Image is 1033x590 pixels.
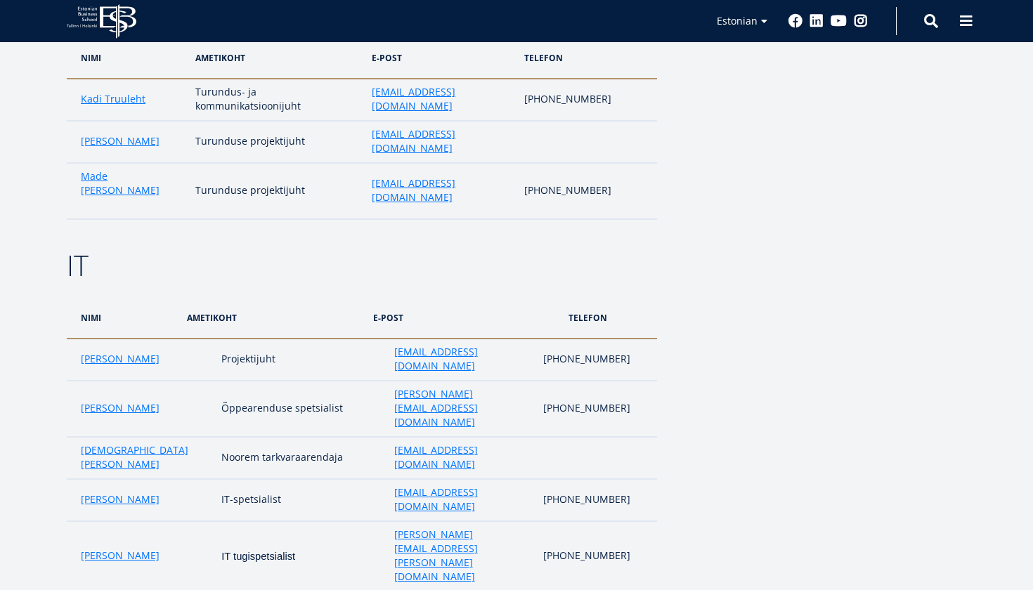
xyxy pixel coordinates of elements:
[214,381,386,437] td: Õppearenduse spetsialist
[214,437,386,479] td: Noorem tarkvaraarendaja
[536,479,657,521] td: [PHONE_NUMBER]
[81,549,160,563] a: [PERSON_NAME]
[536,381,657,437] td: [PHONE_NUMBER]
[221,551,295,562] span: IT tugispetsialist
[810,14,824,28] a: Linkedin
[854,14,868,28] a: Instagram
[180,297,365,339] th: ametikoht
[517,37,657,79] th: telefon
[188,163,365,219] td: Turunduse projektijuht
[788,14,803,28] a: Facebook
[517,163,657,219] td: [PHONE_NUMBER]
[394,485,530,513] a: [EMAIL_ADDRESS][DOMAIN_NAME]
[81,92,145,106] a: Kadi Truuleht
[67,37,188,79] th: nimi
[561,297,657,339] th: telefon
[517,79,657,121] td: [PHONE_NUMBER]
[372,176,509,204] a: [EMAIL_ADDRESS][DOMAIN_NAME]
[394,443,530,471] a: [EMAIL_ADDRESS][DOMAIN_NAME]
[81,169,181,197] a: Made [PERSON_NAME]
[67,248,657,283] h2: IT
[188,37,365,79] th: ametikoht
[831,14,847,28] a: Youtube
[365,37,516,79] th: e-post
[372,127,509,155] a: [EMAIL_ADDRESS][DOMAIN_NAME]
[81,134,160,148] a: [PERSON_NAME]
[188,79,365,121] td: Turundus- ja kommunikatsioonijuht
[81,443,207,471] a: [DEMOGRAPHIC_DATA][PERSON_NAME]
[188,121,365,163] td: Turunduse projektijuht
[394,527,530,584] a: [PERSON_NAME][EMAIL_ADDRESS][PERSON_NAME][DOMAIN_NAME]
[81,401,160,415] a: [PERSON_NAME]
[536,339,657,381] td: [PHONE_NUMBER]
[67,297,180,339] th: nimi
[366,297,561,339] th: e-post
[214,479,386,521] td: IT-spetsialist
[214,339,386,381] td: Projektijuht
[394,387,530,429] a: [PERSON_NAME][EMAIL_ADDRESS][DOMAIN_NAME]
[81,352,160,366] a: [PERSON_NAME]
[394,345,530,373] a: [EMAIL_ADDRESS][DOMAIN_NAME]
[372,85,509,113] a: [EMAIL_ADDRESS][DOMAIN_NAME]
[81,492,160,506] a: [PERSON_NAME]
